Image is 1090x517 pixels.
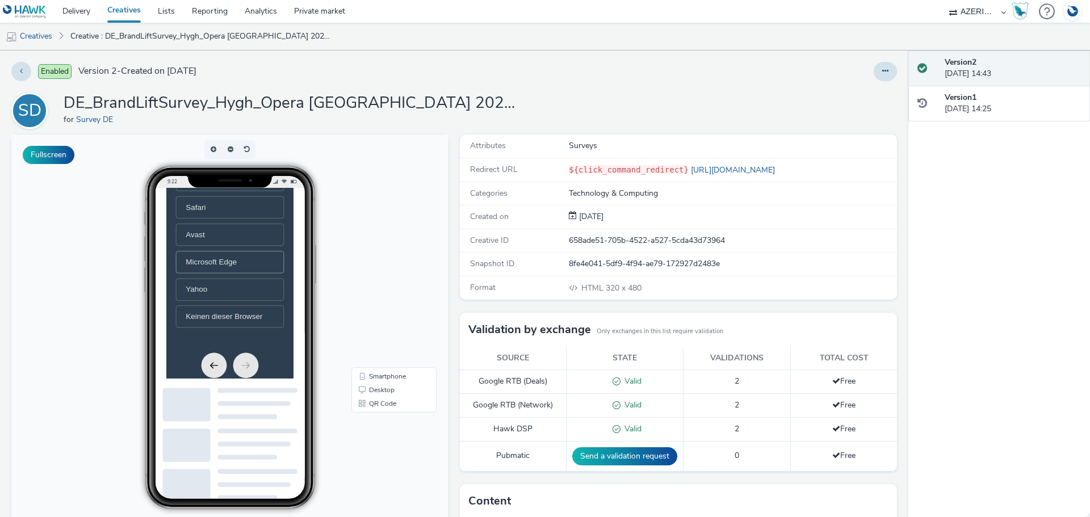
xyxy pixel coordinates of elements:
[78,65,196,78] span: Version 2 - Created on [DATE]
[460,417,567,441] td: Hawk DSP
[597,327,723,336] small: Only exchanges in this list require validation
[945,92,1081,115] div: [DATE] 14:25
[38,64,72,79] span: Enabled
[470,211,509,222] span: Created on
[581,283,606,293] span: HTML
[64,114,76,125] span: for
[577,211,603,222] div: Creation 12 June 2025, 14:25
[621,423,642,434] span: Valid
[460,347,567,370] th: Source
[28,139,58,152] span: Yahoo
[358,252,383,259] span: Desktop
[23,146,74,164] button: Fullscreen
[832,450,856,461] span: Free
[569,188,896,199] div: Technology & Computing
[11,105,52,116] a: SD
[735,400,739,410] span: 2
[460,441,567,471] td: Pubmatic
[470,235,509,246] span: Creative ID
[18,95,41,127] div: SD
[577,211,603,222] span: [DATE]
[832,423,856,434] span: Free
[470,258,514,269] span: Snapshot ID
[460,393,567,417] td: Google RTB (Network)
[28,178,137,190] span: Keinen dieser Browser
[945,57,1081,80] div: [DATE] 14:43
[65,23,337,50] a: Creative : DE_BrandLiftSurvey_Hygh_Opera [GEOGRAPHIC_DATA] 2025_320x480_250612
[580,283,642,293] span: 320 x 480
[832,376,856,386] span: Free
[572,447,677,465] button: Send a validation request
[569,140,896,152] div: Surveys
[342,249,423,262] li: Desktop
[684,347,791,370] th: Validations
[342,262,423,276] li: QR Code
[569,235,896,246] div: 658ade51-705b-4522-a527-5cda43d73964
[569,258,896,270] div: 8fe4e041-5df9-4f94-ae79-172927d2483e
[470,282,496,293] span: Format
[468,493,511,510] h3: Content
[791,347,897,370] th: Total cost
[50,236,86,272] button: Previous
[569,165,689,174] code: ${click_command_redirect}
[621,376,642,386] span: Valid
[460,370,567,394] td: Google RTB (Deals)
[3,5,47,19] img: undefined Logo
[1012,2,1033,20] a: Hawk Academy
[358,266,385,272] span: QR Code
[28,100,100,112] span: Microsoft Edge
[28,22,56,34] span: Safari
[735,423,739,434] span: 2
[735,450,739,461] span: 0
[735,376,739,386] span: 2
[1012,2,1029,20] img: Hawk Academy
[76,114,118,125] a: Survey DE
[689,165,779,175] a: [URL][DOMAIN_NAME]
[945,57,976,68] strong: Version 2
[832,400,856,410] span: Free
[342,235,423,249] li: Smartphone
[95,236,132,272] button: Next
[470,164,518,175] span: Redirect URL
[1064,2,1081,21] img: Account DE
[64,93,518,114] h1: DE_BrandLiftSurvey_Hygh_Opera [GEOGRAPHIC_DATA] 2025_320x480_250612
[28,61,55,73] span: Avast
[621,400,642,410] span: Valid
[470,140,506,151] span: Attributes
[945,92,976,103] strong: Version 1
[567,347,684,370] th: State
[156,44,166,50] span: 9:22
[470,188,508,199] span: Categories
[6,31,17,43] img: mobile
[358,238,395,245] span: Smartphone
[468,321,591,338] h3: Validation by exchange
